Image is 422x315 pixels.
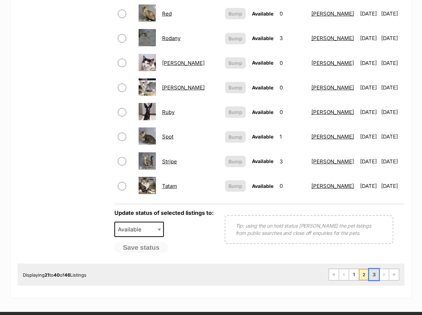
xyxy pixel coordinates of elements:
td: [DATE] [357,76,381,99]
a: Spot [162,133,174,140]
button: Bump [225,156,246,167]
span: Bump [228,133,242,141]
a: Page 1 [349,269,359,280]
td: 0 [277,76,308,99]
strong: 21 [45,272,49,278]
a: [PERSON_NAME] [311,158,354,165]
span: Available [252,158,273,164]
img: Rodany [139,29,156,46]
span: Bump [228,84,242,91]
img: Red [139,4,156,22]
span: Bump [228,35,242,42]
span: Displaying to of Listings [23,272,86,278]
td: [DATE] [357,150,381,173]
span: Available [252,85,273,90]
strong: 46 [64,272,70,278]
td: [DATE] [357,125,381,149]
td: [DATE] [381,174,404,198]
button: Bump [225,8,246,19]
span: Page 2 [359,269,369,280]
button: Bump [225,33,246,44]
a: [PERSON_NAME] [311,10,354,17]
td: 3 [277,150,308,173]
a: [PERSON_NAME] [311,60,354,66]
a: Tatam [162,183,177,189]
a: [PERSON_NAME] [311,183,354,189]
span: Bump [228,158,242,165]
a: [PERSON_NAME] [311,84,354,91]
a: Rodany [162,35,180,41]
td: [DATE] [381,26,404,50]
td: [DATE] [381,76,404,99]
a: Red [162,10,172,17]
a: [PERSON_NAME] [311,109,354,115]
span: Available [252,11,273,17]
td: 0 [277,100,308,124]
a: [PERSON_NAME] [311,133,354,140]
td: [DATE] [357,2,381,26]
a: Previous page [339,269,349,280]
button: Bump [225,131,246,143]
td: [DATE] [381,100,404,124]
td: 0 [277,51,308,75]
span: Available [252,109,273,115]
p: Tip: using the on hold status [PERSON_NAME] the pet listings from public searches and close off e... [236,222,382,237]
span: Bump [228,59,242,67]
td: [DATE] [381,2,404,26]
button: Bump [225,57,246,69]
span: Available [252,134,273,140]
td: 0 [277,174,308,198]
a: Stripe [162,158,177,165]
button: Save status [114,242,168,253]
span: Bump [228,182,242,190]
td: [DATE] [357,26,381,50]
a: [PERSON_NAME] [311,35,354,41]
span: Available [115,225,148,234]
td: 1 [277,125,308,149]
label: Update status of selected listings to: [114,209,214,216]
a: [PERSON_NAME] [162,60,205,66]
td: [DATE] [357,174,381,198]
span: Bump [228,10,242,17]
span: Bump [228,108,242,116]
a: Last page [389,269,399,280]
img: Stripe [139,152,156,170]
span: Available [252,183,273,189]
button: Bump [225,180,246,192]
button: Bump [225,82,246,93]
strong: 40 [54,272,60,278]
a: Next page [379,269,389,280]
a: [PERSON_NAME] [162,84,205,91]
td: [DATE] [357,100,381,124]
a: First page [329,269,339,280]
button: Bump [225,106,246,118]
td: [DATE] [381,150,404,173]
nav: Pagination [329,269,399,280]
span: Available [252,35,273,41]
span: Available [252,60,273,66]
a: Page 3 [369,269,379,280]
img: Spot [139,127,156,145]
td: 0 [277,2,308,26]
a: Ruby [162,109,175,115]
span: Available [114,222,164,237]
td: [DATE] [381,125,404,149]
td: [DATE] [357,51,381,75]
td: [DATE] [381,51,404,75]
td: 3 [277,26,308,50]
